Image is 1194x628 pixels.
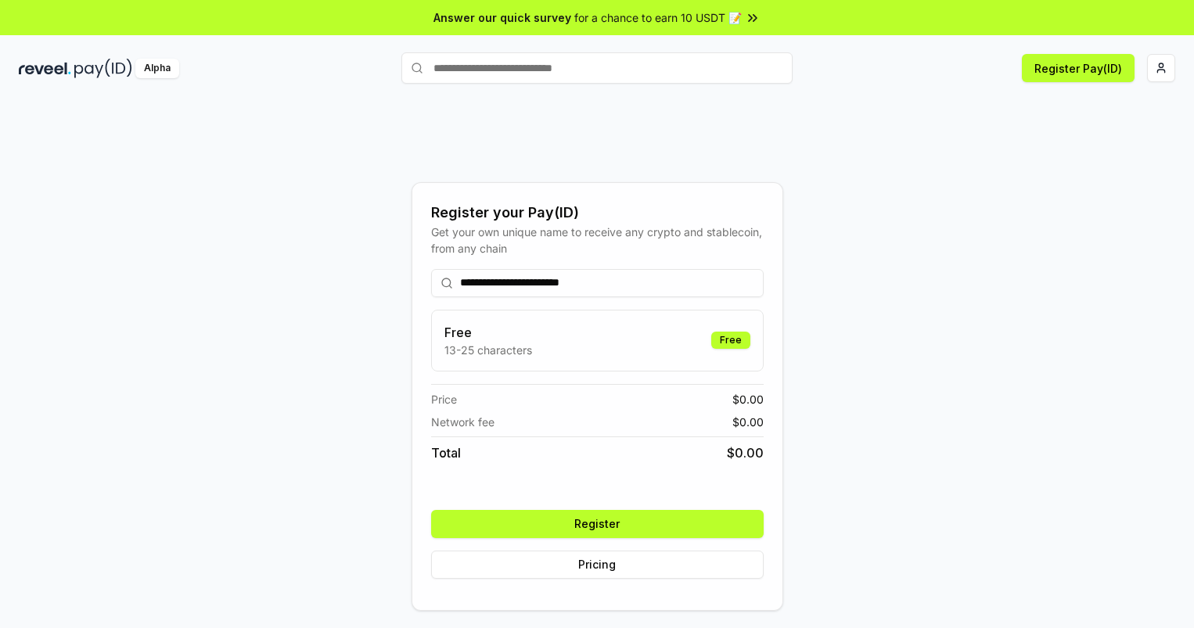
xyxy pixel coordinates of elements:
[431,202,764,224] div: Register your Pay(ID)
[444,323,532,342] h3: Free
[732,414,764,430] span: $ 0.00
[574,9,742,26] span: for a chance to earn 10 USDT 📝
[711,332,750,349] div: Free
[135,59,179,78] div: Alpha
[431,224,764,257] div: Get your own unique name to receive any crypto and stablecoin, from any chain
[431,551,764,579] button: Pricing
[19,59,71,78] img: reveel_dark
[74,59,132,78] img: pay_id
[732,391,764,407] span: $ 0.00
[727,443,764,462] span: $ 0.00
[431,510,764,538] button: Register
[444,342,532,358] p: 13-25 characters
[1022,54,1135,82] button: Register Pay(ID)
[431,414,495,430] span: Network fee
[431,391,457,407] span: Price
[433,9,571,26] span: Answer our quick survey
[431,443,461,462] span: Total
